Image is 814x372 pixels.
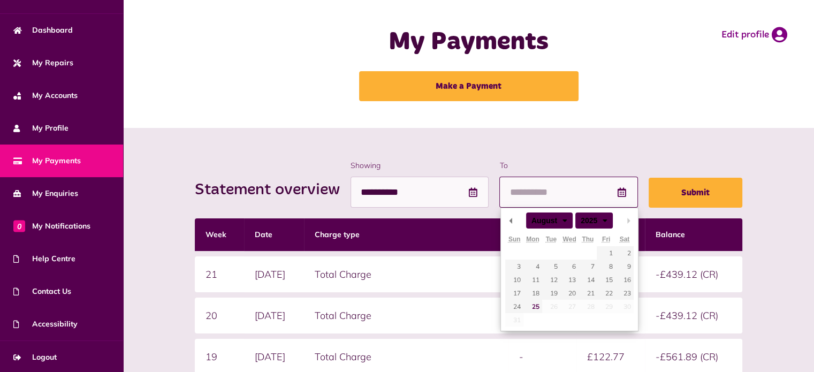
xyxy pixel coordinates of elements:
span: My Payments [13,155,81,166]
abbr: Friday [602,236,610,243]
span: My Notifications [13,221,90,232]
label: Showing [351,160,489,171]
button: 23 [615,286,634,300]
td: -£439.12 (CR) [645,298,742,333]
a: Edit profile [721,27,787,43]
input: Use the arrow keys to pick a date [499,177,637,208]
th: Date [244,218,304,251]
button: 5 [542,260,560,273]
span: My Profile [13,123,69,134]
h1: My Payments [307,27,631,58]
span: Dashboard [13,25,73,36]
div: 2025 [575,212,613,229]
abbr: Monday [526,236,539,243]
button: 24 [505,300,523,313]
input: Use the arrow keys to pick a date [351,177,489,208]
button: 12 [542,273,560,286]
button: Next Month [623,212,634,229]
a: Make a Payment [359,71,579,101]
button: Previous Month [505,212,516,229]
button: 1 [597,246,615,260]
td: Total Charge [304,298,508,333]
button: 20 [560,286,579,300]
span: Help Centre [13,253,75,264]
span: My Repairs [13,57,73,69]
abbr: Tuesday [546,236,557,243]
button: 9 [615,260,634,273]
button: 3 [505,260,523,273]
td: [DATE] [244,298,304,333]
button: 19 [542,286,560,300]
button: 7 [579,260,597,273]
td: Total Charge [304,256,508,292]
span: Contact Us [13,286,71,297]
span: 0 [13,220,25,232]
button: 18 [523,286,542,300]
td: 20 [195,298,244,333]
button: 16 [615,273,634,286]
th: Week [195,218,244,251]
th: Charge type [304,218,508,251]
abbr: Wednesday [562,236,576,243]
h2: Statement overview [195,180,351,200]
button: 25 [523,300,542,313]
button: 2 [615,246,634,260]
td: 21 [195,256,244,292]
button: Submit [649,178,742,208]
button: 8 [597,260,615,273]
th: Balance [645,218,742,251]
button: 21 [579,286,597,300]
td: [DATE] [244,256,304,292]
span: My Accounts [13,90,78,101]
button: 6 [560,260,579,273]
span: Accessibility [13,318,78,330]
button: 10 [505,273,523,286]
abbr: Saturday [620,236,630,243]
span: Logout [13,352,57,363]
button: 22 [597,286,615,300]
div: August [526,212,573,229]
button: 15 [597,273,615,286]
abbr: Sunday [508,236,521,243]
button: 14 [579,273,597,286]
button: 13 [560,273,579,286]
td: -£439.12 (CR) [645,256,742,292]
abbr: Thursday [582,236,594,243]
button: 17 [505,286,523,300]
span: My Enquiries [13,188,78,199]
button: 11 [523,273,542,286]
label: To [499,160,637,171]
button: 4 [523,260,542,273]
